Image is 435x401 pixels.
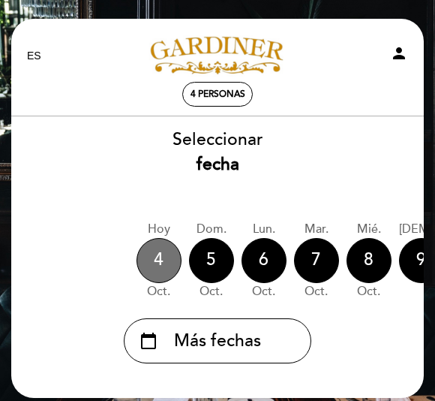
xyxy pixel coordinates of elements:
div: 5 [189,238,234,283]
div: mar. [294,221,339,238]
div: oct. [189,283,234,300]
div: Seleccionar [10,128,424,177]
button: person [390,44,408,67]
div: 7 [294,238,339,283]
i: person [390,44,408,62]
div: oct. [294,283,339,300]
div: 6 [241,238,286,283]
i: calendar_today [139,328,157,354]
div: oct. [136,283,181,300]
div: lun. [241,221,286,238]
div: oct. [241,283,286,300]
div: dom. [189,221,234,238]
b: fecha [196,154,239,175]
div: mié. [346,221,391,238]
span: 4 personas [190,89,245,100]
div: 4 [136,238,181,283]
a: [PERSON_NAME] [146,35,289,77]
span: Más fechas [174,329,261,354]
div: 8 [346,238,391,283]
div: oct. [346,283,391,300]
div: Hoy [136,221,181,238]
